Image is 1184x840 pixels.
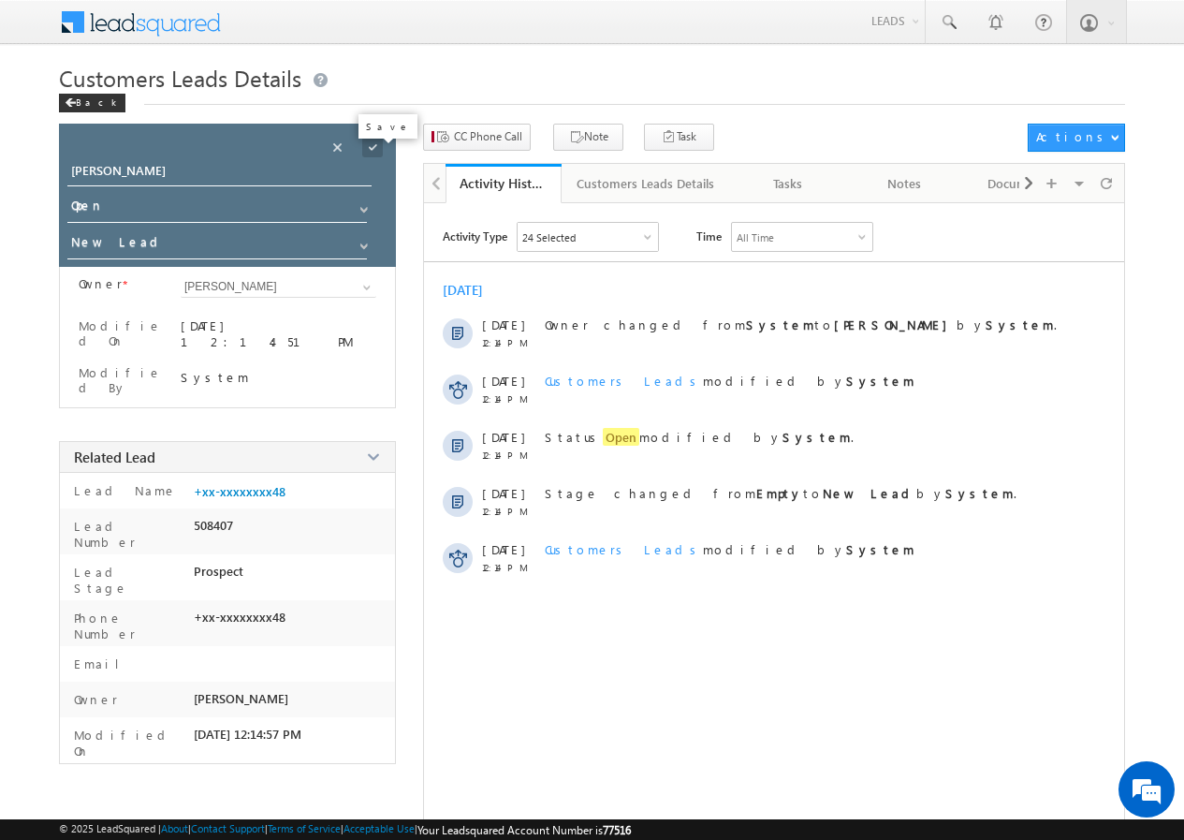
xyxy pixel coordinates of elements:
label: Lead Stage [69,564,186,596]
div: Customers Leads Details [577,172,714,195]
strong: New Lead [823,485,916,501]
strong: System [846,373,914,389]
a: Show All Items [350,196,373,214]
span: 508407 [194,518,233,533]
div: All Time [737,231,774,243]
a: Acceptable Use [344,822,415,834]
div: 24 Selected [522,231,576,243]
span: CC Phone Call [454,128,522,145]
div: Owner Changed,Status Changed,Stage Changed,Source Changed,Notes & 19 more.. [518,223,658,251]
span: 12:14 PM [482,449,538,461]
div: Activity History [460,174,548,192]
a: Show All Items [353,278,376,297]
span: +xx-xxxxxxxx48 [194,610,285,625]
span: Customers Leads [545,373,703,389]
span: Time [696,222,722,250]
span: Customers Leads [545,541,703,557]
span: 12:14 PM [482,337,538,348]
a: Terms of Service [268,822,341,834]
input: Status [67,194,367,223]
span: Customers Leads Details [59,63,301,93]
a: About [161,822,188,834]
span: Status modified by . [545,428,854,446]
em: Start Chat [255,577,340,602]
strong: System [746,317,814,332]
button: Actions [1028,124,1124,152]
div: [DATE] 12:14:51 PM [181,317,376,349]
div: System [181,369,376,385]
span: © 2025 LeadSquared | | | | | [59,822,631,837]
button: CC Phone Call [423,124,531,151]
strong: System [945,485,1014,501]
span: Stage changed from to by . [545,485,1016,501]
span: Owner changed from to by . [545,317,1057,332]
a: Show All Items [350,232,373,251]
strong: System [782,429,851,445]
label: Modified By [79,365,164,395]
a: Notes [847,164,963,203]
span: 12:14 PM [482,506,538,517]
strong: Empty [756,485,803,501]
div: Back [59,94,125,112]
label: Lead Number [69,518,186,550]
a: Contact Support [191,822,265,834]
span: Open [603,428,639,446]
div: Tasks [746,172,830,195]
label: Modified On [79,318,164,348]
span: Activity Type [443,222,507,250]
label: Email [69,656,134,671]
span: Related Lead [74,448,155,466]
span: Prospect [194,564,243,579]
li: Activity History [446,164,562,201]
a: Customers Leads Details [562,164,731,203]
button: Note [553,124,623,151]
span: modified by [545,373,914,389]
a: Tasks [731,164,847,203]
span: [DATE] [482,541,524,557]
span: 12:14 PM [482,562,538,573]
a: Documents [963,164,1079,203]
span: [PERSON_NAME] [194,691,288,706]
div: Notes [862,172,946,195]
a: Activity History [446,164,562,203]
input: Type to Search [181,276,376,298]
textarea: Type your message and hit 'Enter' [24,173,342,561]
span: [DATE] 12:14:57 PM [194,727,301,742]
label: Owner [79,276,123,291]
span: [DATE] [482,317,524,332]
div: Minimize live chat window [307,9,352,54]
span: [DATE] [482,485,524,501]
input: Opportunity Name Opportunity Name [67,160,372,186]
label: Lead Name [69,482,177,498]
img: d_60004797649_company_0_60004797649 [32,98,79,123]
div: Actions [1036,128,1110,145]
strong: System [986,317,1054,332]
label: Phone Number [69,610,186,641]
label: Modified On [69,727,186,759]
span: Your Leadsquared Account Number is [417,823,631,837]
div: Chat with us now [97,98,314,123]
span: modified by [545,541,914,557]
span: [DATE] [482,429,524,445]
div: [DATE] [443,281,504,299]
input: Stage [67,230,367,259]
span: 77516 [603,823,631,837]
strong: [PERSON_NAME] [834,317,957,332]
div: Documents [978,172,1062,195]
p: Save [366,120,410,133]
span: 12:14 PM [482,393,538,405]
button: Task [644,124,714,151]
span: [DATE] [482,373,524,389]
label: Owner [69,691,118,707]
strong: System [846,541,914,557]
a: +xx-xxxxxxxx48 [194,484,285,499]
